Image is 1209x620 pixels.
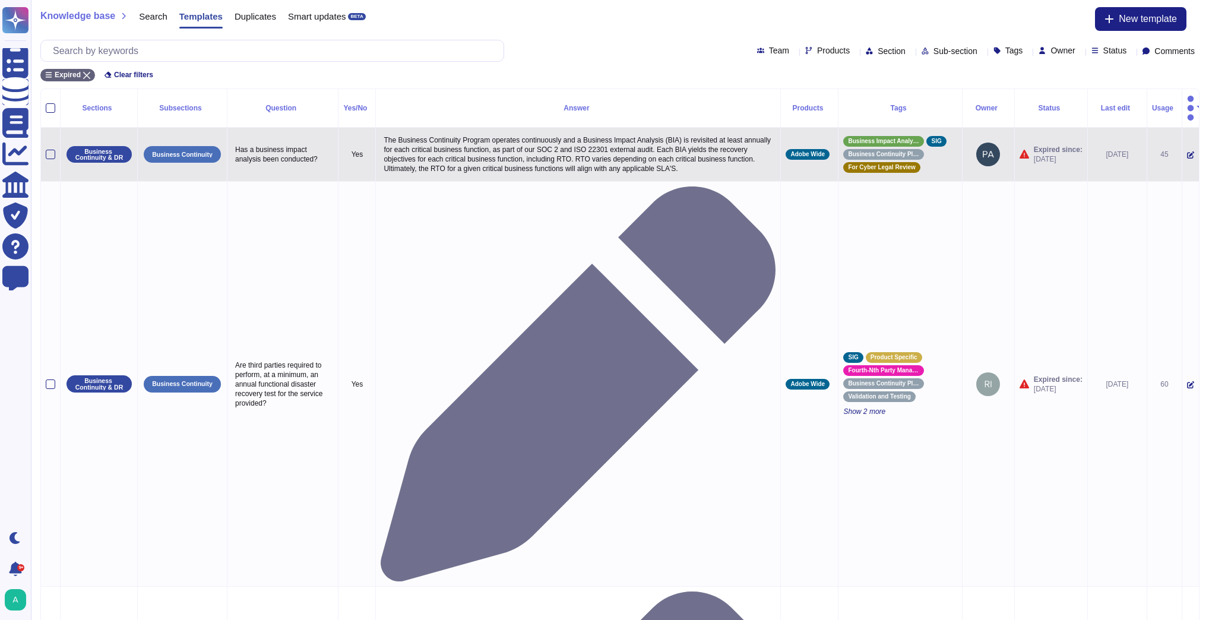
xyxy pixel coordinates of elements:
div: Subsections [143,105,222,112]
p: Business Continuity [152,151,213,158]
div: 45 [1152,150,1177,159]
span: [DATE] [1034,384,1083,394]
span: Fourth-Nth Party Management [848,368,919,374]
p: Has a business impact analysis been conducted? [232,142,333,167]
p: Business Continuity [152,381,213,387]
p: Yes [343,379,371,389]
p: Business Continuity & DR [71,378,128,390]
p: Yes [343,150,371,159]
input: Search by keywords [47,40,504,61]
p: Are third parties required to perform, at a minimum, an annual functional disaster recovery test ... [232,358,333,411]
div: Question [232,105,333,112]
span: Smart updates [288,12,346,21]
span: [DATE] [1034,154,1083,164]
div: Tags [843,105,957,112]
span: New template [1119,14,1177,24]
span: SIG [848,355,858,360]
span: Knowledge base [40,11,115,21]
span: Validation and Testing [848,394,910,400]
span: Section [878,47,906,55]
span: Tags [1005,46,1023,55]
span: For Cyber Legal Review [848,165,915,170]
span: Expired [55,71,81,78]
div: Usage [1152,105,1177,112]
div: Products [786,105,833,112]
span: Adobe Wide [790,151,825,157]
span: Business Continuity Planning [848,381,919,387]
p: The Business Continuity Program operates continuously and a Business Impact Analysis (BIA) is rev... [381,132,776,176]
span: Products [817,46,850,55]
div: Sections [65,105,132,112]
div: Owner [967,105,1009,112]
span: Comments [1154,47,1195,55]
span: Show 2 more [843,407,957,416]
span: Business Impact Analysis [848,138,919,144]
div: 9+ [17,564,24,571]
span: Expired since: [1034,145,1083,154]
span: Duplicates [235,12,276,21]
img: user [976,143,1000,166]
span: Owner [1050,46,1075,55]
span: Status [1103,46,1127,55]
div: Status [1020,105,1083,112]
div: [DATE] [1093,150,1142,159]
span: Adobe Wide [790,381,825,387]
div: Last edit [1093,105,1142,112]
span: Business Continuity Planning [848,151,919,157]
div: [DATE] [1093,379,1142,389]
div: Yes/No [343,105,371,112]
p: Business Continuity & DR [71,148,128,161]
span: Templates [179,12,223,21]
span: Search [139,12,167,21]
div: 60 [1152,379,1177,389]
span: Clear filters [114,71,153,78]
button: user [2,587,34,613]
span: Sub-section [933,47,977,55]
span: Team [769,46,789,55]
button: New template [1095,7,1186,31]
div: Answer [381,105,776,112]
img: user [5,589,26,610]
div: BETA [348,13,365,20]
span: Product Specific [871,355,917,360]
span: SIG [931,138,941,144]
img: user [976,372,1000,396]
span: Expired since: [1034,375,1083,384]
